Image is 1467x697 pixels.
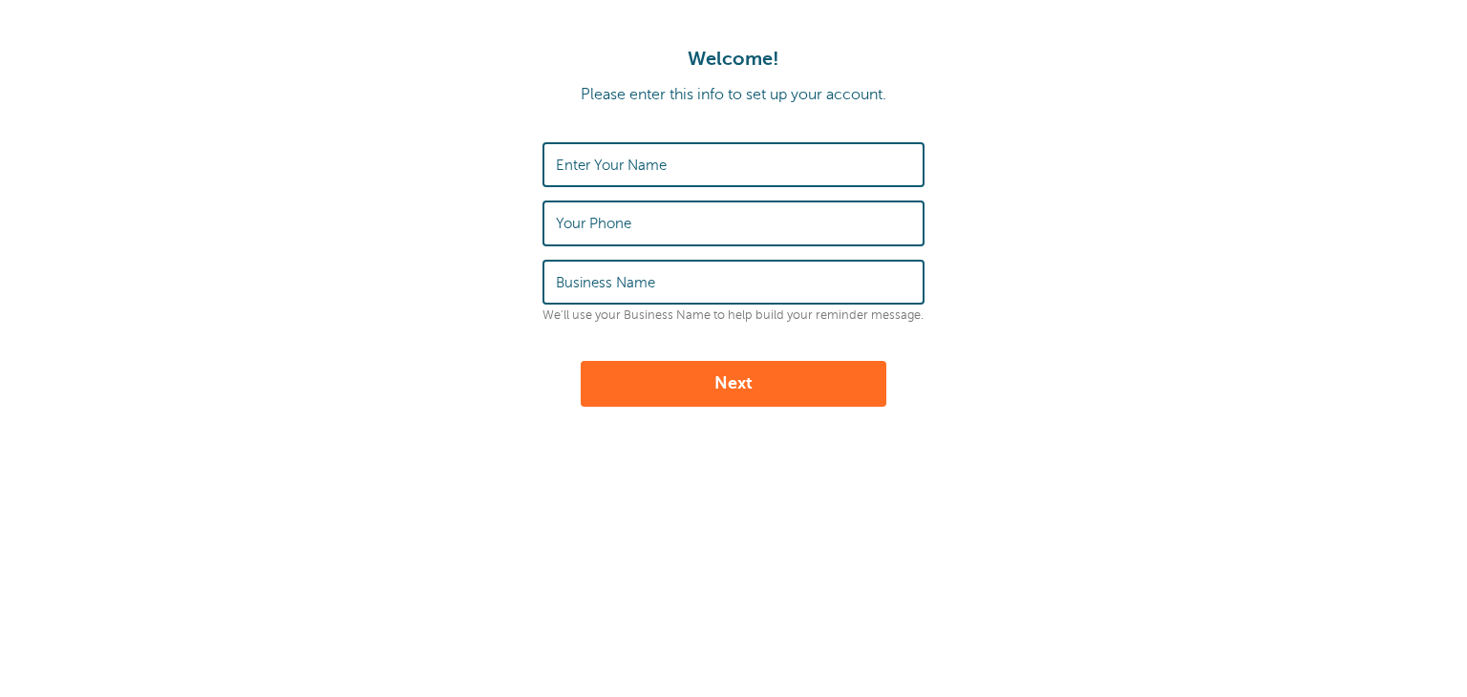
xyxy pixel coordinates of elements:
[556,157,667,174] label: Enter Your Name
[556,274,655,291] label: Business Name
[581,361,886,407] button: Next
[19,86,1448,104] p: Please enter this info to set up your account.
[556,215,631,232] label: Your Phone
[19,48,1448,71] h1: Welcome!
[542,308,925,323] p: We'll use your Business Name to help build your reminder message.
